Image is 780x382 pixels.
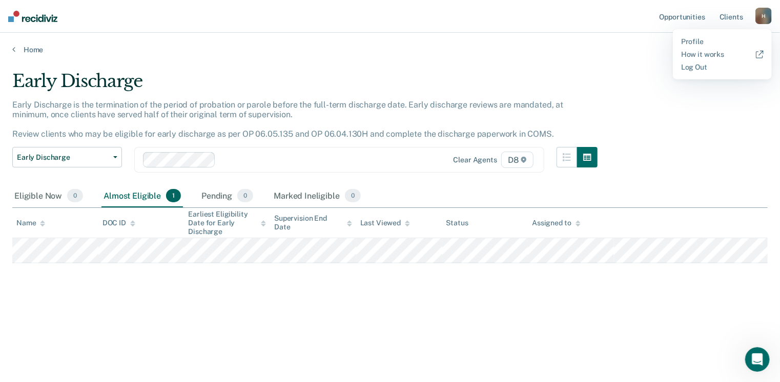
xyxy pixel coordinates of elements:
span: 1 [166,189,181,202]
div: Supervision End Date [274,214,352,231]
div: Eligible Now0 [12,185,85,207]
a: Home [12,45,768,54]
span: 0 [237,189,253,202]
a: Log Out [681,63,764,72]
div: Assigned to [532,219,580,227]
div: Last Viewed [360,219,410,227]
span: 0 [67,189,83,202]
div: DOC ID [102,219,135,227]
button: Early Discharge [12,147,122,167]
span: 0 [345,189,361,202]
div: Status [446,219,468,227]
div: Almost Eligible1 [101,185,183,207]
div: Pending0 [199,185,255,207]
a: How it works [681,50,764,59]
div: Earliest Eligibility Date for Early Discharge [188,210,266,236]
div: Name [16,219,45,227]
img: Recidiviz [8,11,57,22]
button: H [755,8,772,24]
div: Clear agents [454,156,497,164]
p: Early Discharge is the termination of the period of probation or parole before the full-term disc... [12,100,563,139]
span: D8 [501,152,533,168]
span: Early Discharge [17,153,109,162]
a: Profile [681,37,764,46]
div: Marked Ineligible0 [272,185,363,207]
div: Early Discharge [12,71,598,100]
iframe: Intercom live chat [745,347,770,372]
